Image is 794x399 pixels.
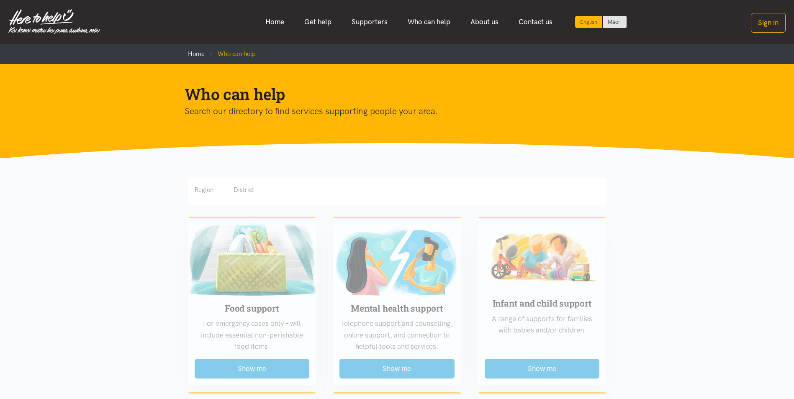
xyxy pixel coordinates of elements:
a: Home [188,50,205,58]
div: Language toggle [575,16,627,28]
a: Supporters [342,13,398,31]
div: District [234,185,254,195]
img: Home [8,9,100,34]
div: Current language [575,16,603,28]
li: Who can help [205,49,256,59]
p: Search our directory to find services supporting people your area. [185,104,596,118]
h1: Who can help [185,84,596,104]
a: Contact us [509,13,563,31]
a: About us [460,13,509,31]
a: Who can help [398,13,460,31]
div: Region [195,185,213,195]
a: Home [255,13,294,31]
a: Switch to Te Reo Māori [603,16,627,28]
button: Sign in [751,13,786,33]
a: Get help [294,13,342,31]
